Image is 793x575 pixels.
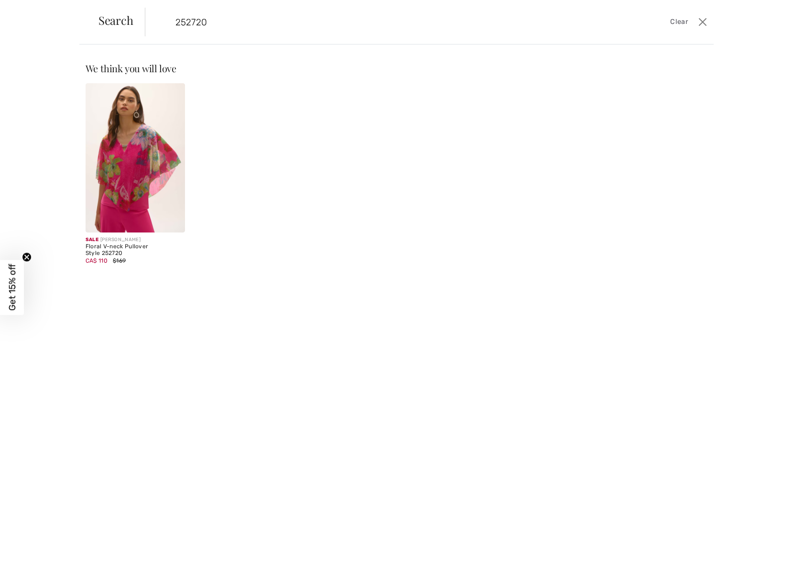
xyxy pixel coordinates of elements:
[168,8,564,36] input: TYPE TO SEARCH
[7,264,18,311] span: Get 15% off
[113,257,126,264] span: $169
[86,83,185,232] img: Floral V-neck Pullover Style 252720. Multi
[22,253,32,262] button: Close teaser
[98,14,133,26] span: Search
[86,237,98,243] span: Sale
[86,257,108,264] span: CA$ 110
[22,7,42,15] span: Chat
[695,14,710,30] button: Close
[86,243,185,257] div: Floral V-neck Pullover Style 252720
[670,17,688,27] span: Clear
[86,236,185,243] div: [PERSON_NAME]
[86,62,176,75] span: We think you will love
